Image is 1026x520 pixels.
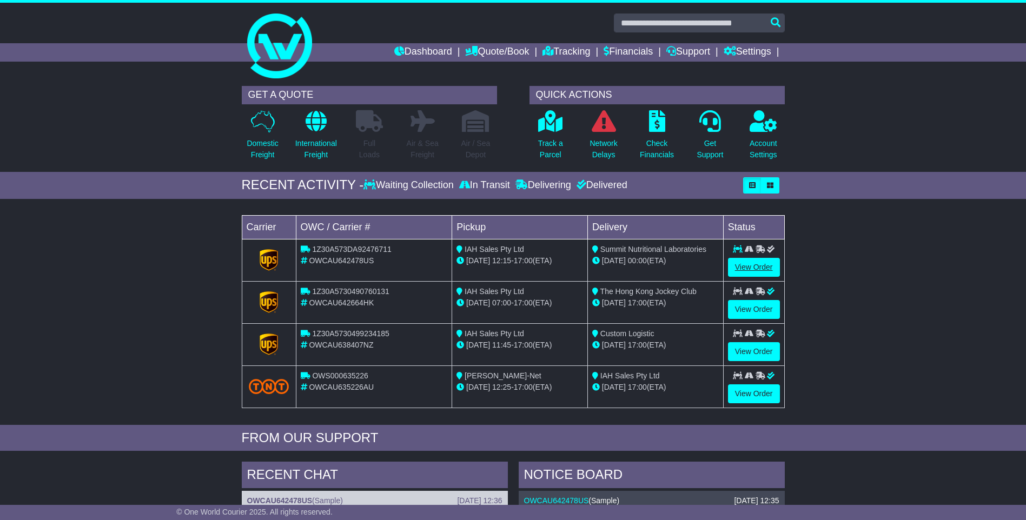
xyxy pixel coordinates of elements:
[309,383,374,391] span: OWCAU635226AU
[247,496,313,505] a: OWCAU642478US
[592,297,719,309] div: (ETA)
[356,138,383,161] p: Full Loads
[309,256,374,265] span: OWCAU642478US
[315,496,340,505] span: Sample
[247,496,502,505] div: ( )
[697,138,723,161] p: Get Support
[519,462,785,491] div: NOTICE BOARD
[639,110,674,166] a: CheckFinancials
[728,342,780,361] a: View Order
[514,256,533,265] span: 17:00
[176,508,333,516] span: © One World Courier 2025. All rights reserved.
[465,245,524,254] span: IAH Sales Pty Ltd
[407,138,439,161] p: Air & Sea Freight
[465,287,524,296] span: IAH Sales Pty Ltd
[514,341,533,349] span: 17:00
[492,298,511,307] span: 07:00
[592,382,719,393] div: (ETA)
[574,179,627,191] div: Delivered
[724,43,771,62] a: Settings
[529,86,785,104] div: QUICK ACTIONS
[628,341,647,349] span: 17:00
[466,298,490,307] span: [DATE]
[295,110,337,166] a: InternationalFreight
[309,341,373,349] span: OWCAU638407NZ
[628,383,647,391] span: 17:00
[592,339,719,351] div: (ETA)
[749,110,778,166] a: AccountSettings
[246,110,279,166] a: DomesticFreight
[602,383,626,391] span: [DATE]
[260,334,278,355] img: GetCarrierServiceLogo
[723,215,784,239] td: Status
[734,496,779,505] div: [DATE] 12:35
[492,256,511,265] span: 12:15
[363,179,456,191] div: Waiting Collection
[247,138,278,161] p: Domestic Freight
[465,43,529,62] a: Quote/Book
[728,300,780,319] a: View Order
[524,496,589,505] a: OWCAU642478US
[309,298,374,307] span: OWCAU642664HK
[312,245,391,254] span: 1Z30A573DA92476711
[242,462,508,491] div: RECENT CHAT
[514,298,533,307] span: 17:00
[456,255,583,266] div: - (ETA)
[640,138,674,161] p: Check Financials
[295,138,337,161] p: International Freight
[466,383,490,391] span: [DATE]
[600,329,654,338] span: Custom Logistic
[513,179,574,191] div: Delivering
[600,287,697,296] span: The Hong Kong Jockey Club
[666,43,710,62] a: Support
[538,138,563,161] p: Track a Parcel
[465,371,541,380] span: [PERSON_NAME]-Net
[592,255,719,266] div: (ETA)
[457,496,502,505] div: [DATE] 12:36
[456,297,583,309] div: - (ETA)
[465,329,524,338] span: IAH Sales Pty Ltd
[514,383,533,391] span: 17:00
[696,110,724,166] a: GetSupport
[456,179,513,191] div: In Transit
[750,138,777,161] p: Account Settings
[452,215,588,239] td: Pickup
[628,256,647,265] span: 00:00
[242,177,364,193] div: RECENT ACTIVITY -
[591,496,617,505] span: Sample
[312,371,368,380] span: OWS000635226
[628,298,647,307] span: 17:00
[492,341,511,349] span: 11:45
[524,496,779,505] div: ( )
[456,339,583,351] div: - (ETA)
[538,110,564,166] a: Track aParcel
[542,43,590,62] a: Tracking
[312,287,389,296] span: 1Z30A5730490760131
[242,215,296,239] td: Carrier
[602,256,626,265] span: [DATE]
[604,43,653,62] a: Financials
[492,383,511,391] span: 12:25
[466,341,490,349] span: [DATE]
[456,382,583,393] div: - (ETA)
[728,384,780,403] a: View Order
[602,341,626,349] span: [DATE]
[242,430,785,446] div: FROM OUR SUPPORT
[260,291,278,313] img: GetCarrierServiceLogo
[728,258,780,277] a: View Order
[590,138,617,161] p: Network Delays
[394,43,452,62] a: Dashboard
[260,249,278,271] img: GetCarrierServiceLogo
[312,329,389,338] span: 1Z30A5730499234185
[600,245,706,254] span: Summit Nutritional Laboratories
[466,256,490,265] span: [DATE]
[296,215,452,239] td: OWC / Carrier #
[249,379,289,394] img: TNT_Domestic.png
[589,110,618,166] a: NetworkDelays
[602,298,626,307] span: [DATE]
[461,138,491,161] p: Air / Sea Depot
[242,86,497,104] div: GET A QUOTE
[587,215,723,239] td: Delivery
[600,371,660,380] span: IAH Sales Pty Ltd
